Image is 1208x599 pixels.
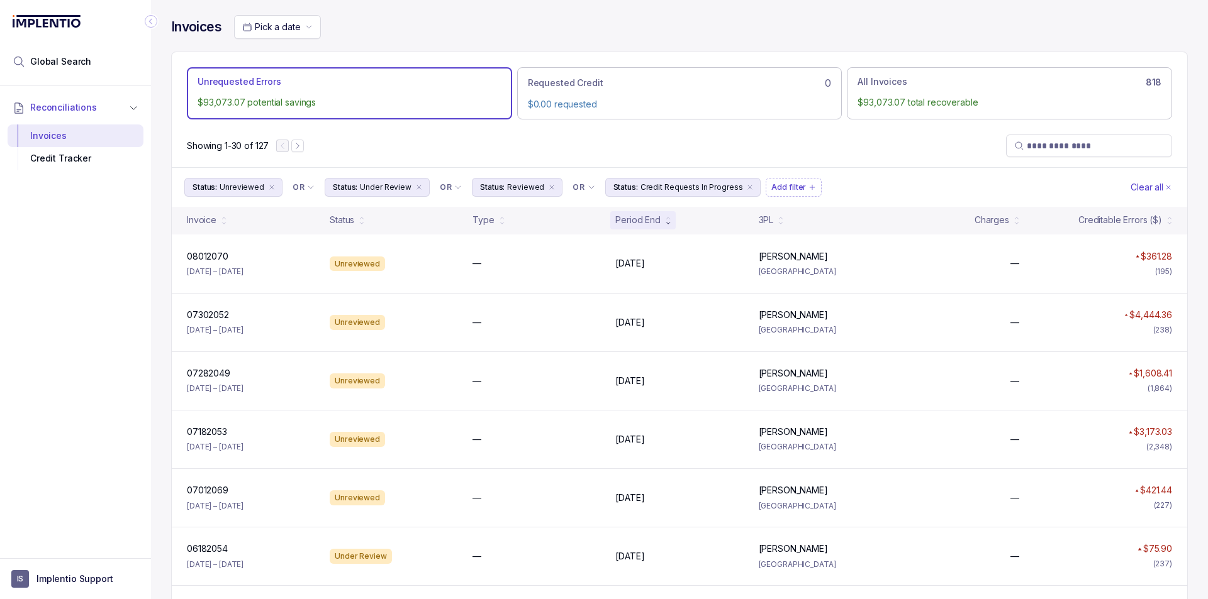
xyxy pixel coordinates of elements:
span: Reconciliations [30,101,97,114]
div: 0 [528,75,832,91]
div: (195) [1155,265,1172,278]
p: $1,608.41 [1134,367,1172,380]
div: remove content [267,182,277,192]
div: Invoices [18,124,133,147]
p: [PERSON_NAME] [759,484,828,497]
p: $421.44 [1140,484,1172,497]
p: Status: [193,181,217,194]
li: Filter Chip Connector undefined [573,182,595,192]
p: 06182054 [187,542,228,555]
p: [DATE] [615,257,644,270]
h4: Invoices [171,18,221,36]
button: Filter Chip Add filter [766,178,822,197]
p: All Invoices [858,75,907,88]
div: Collapse Icon [143,14,159,29]
p: [GEOGRAPHIC_DATA] [759,324,886,336]
p: [DATE] [615,550,644,563]
button: Clear Filters [1128,178,1175,197]
p: — [473,316,481,329]
span: User initials [11,570,29,588]
span: Pick a date [255,21,300,32]
button: Filter Chip Under Review [325,178,430,197]
p: [PERSON_NAME] [759,367,828,380]
span: Global Search [30,55,91,68]
div: Unreviewed [330,490,385,505]
div: Status [330,214,354,226]
div: Unreviewed [330,432,385,447]
p: [DATE] [615,316,644,329]
p: OR [573,182,584,192]
div: (238) [1153,324,1172,336]
img: red pointer upwards [1138,547,1141,551]
div: Unreviewed [330,373,385,388]
p: $3,173.03 [1134,426,1172,438]
p: [DATE] – [DATE] [187,382,243,395]
p: — [473,257,481,270]
p: Reviewed [507,181,544,194]
div: (1,864) [1148,382,1172,395]
img: red pointer upwards [1129,431,1132,434]
p: [DATE] – [DATE] [187,324,243,336]
button: Next Page [291,140,304,152]
p: Status: [613,181,638,194]
div: Unreviewed [330,256,385,272]
p: — [473,550,481,563]
p: $93,073.07 total recoverable [858,96,1161,109]
p: $4,444.36 [1129,309,1172,321]
p: Credit Requests In Progress [640,181,743,194]
p: Status: [480,181,505,194]
p: Unrequested Errors [198,75,281,88]
p: $93,073.07 potential savings [198,96,501,109]
div: Unreviewed [330,315,385,330]
p: [DATE] – [DATE] [187,558,243,571]
button: Reconciliations [8,94,143,121]
p: — [1010,316,1019,329]
p: — [1010,550,1019,563]
button: Filter Chip Connector undefined [435,179,467,196]
ul: Action Tab Group [187,67,1172,119]
p: 07182053 [187,426,227,438]
p: Unreviewed [220,181,264,194]
p: 07302052 [187,309,229,321]
img: red pointer upwards [1136,255,1139,258]
div: 3PL [759,214,774,226]
search: Date Range Picker [242,21,300,33]
img: red pointer upwards [1124,314,1128,317]
button: Filter Chip Connector undefined [568,179,600,196]
p: Status: [333,181,357,194]
div: remove content [414,182,424,192]
p: $75.90 [1143,542,1172,555]
p: Clear all [1131,181,1163,194]
div: Type [473,214,494,226]
div: Invoice [187,214,216,226]
div: Period End [615,214,661,226]
p: — [473,492,481,504]
div: remove content [547,182,557,192]
p: — [1010,257,1019,270]
div: remove content [745,182,755,192]
li: Filter Chip Reviewed [472,178,562,197]
div: (227) [1154,499,1172,512]
p: [GEOGRAPHIC_DATA] [759,382,886,395]
li: Filter Chip Connector undefined [293,182,315,192]
ul: Filter Group [184,178,1128,197]
p: [DATE] – [DATE] [187,265,243,278]
p: Under Review [360,181,411,194]
p: [PERSON_NAME] [759,250,828,263]
div: Charges [975,214,1009,226]
p: [PERSON_NAME] [759,542,828,555]
p: — [473,433,481,446]
div: (237) [1153,558,1172,570]
p: — [473,375,481,387]
p: [DATE] [615,433,644,446]
p: [GEOGRAPHIC_DATA] [759,500,886,512]
p: — [1010,433,1019,446]
button: Filter Chip Unreviewed [184,178,282,197]
p: Add filter [771,181,806,194]
p: OR [293,182,305,192]
p: [DATE] [615,375,644,387]
p: [DATE] – [DATE] [187,441,243,453]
